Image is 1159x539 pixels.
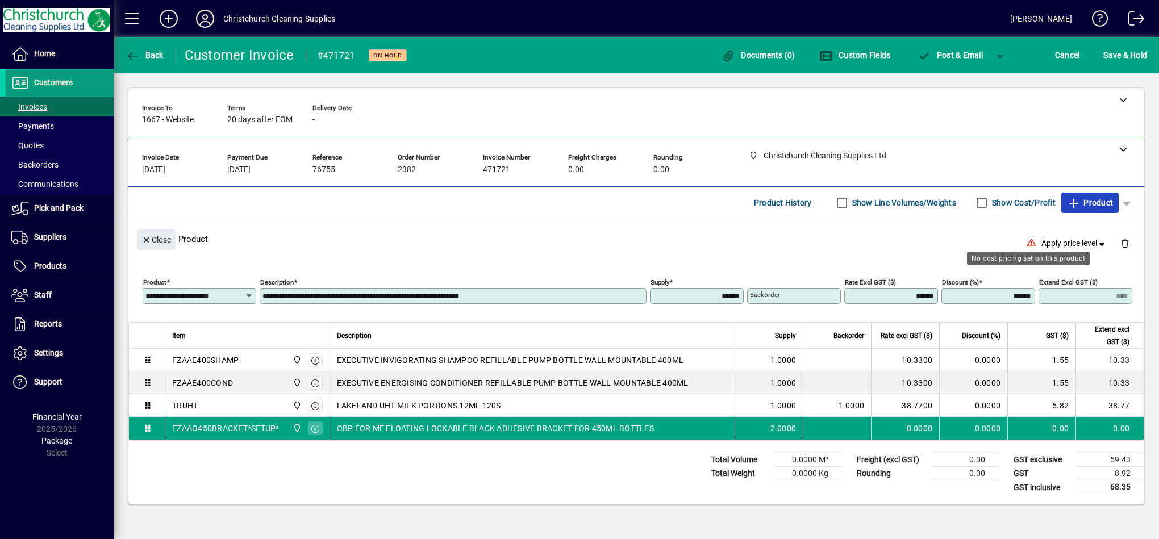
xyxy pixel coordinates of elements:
span: 1.0000 [770,377,797,388]
div: 0.0000 [878,423,932,434]
span: Extend excl GST ($) [1083,323,1129,348]
span: 20 days after EOM [227,115,293,124]
span: - [312,115,315,124]
span: 0.00 [653,165,669,174]
span: ost & Email [917,51,983,60]
a: Communications [6,174,114,194]
span: OBP FOR ME FLOATING LOCKABLE BLACK ADHESIVE BRACKET FOR 450ML BOTTLES [337,423,654,434]
span: Settings [34,348,63,357]
span: Payments [11,122,54,131]
span: P [937,51,942,60]
mat-label: Supply [651,278,669,286]
a: Reports [6,310,114,339]
td: GST inclusive [1008,480,1076,495]
td: 1.55 [1007,349,1075,371]
mat-label: Description [260,278,294,286]
button: Add [151,9,187,29]
span: 1.0000 [770,400,797,411]
span: Christchurch Cleaning Supplies Ltd [290,354,303,366]
a: Products [6,252,114,281]
a: Knowledge Base [1083,2,1108,39]
div: No cost pricing set on this product [967,252,1090,265]
div: 10.3300 [878,354,932,366]
span: Customers [34,78,73,87]
td: 10.33 [1075,371,1144,394]
span: GST ($) [1046,329,1069,342]
span: On hold [373,52,402,59]
button: Cancel [1052,45,1083,65]
span: 1667 - Website [142,115,194,124]
td: Freight (excl GST) [851,453,931,467]
td: 0.00 [1075,417,1144,440]
span: 2382 [398,165,416,174]
a: Settings [6,339,114,367]
a: Logout [1120,2,1145,39]
mat-label: Product [143,278,166,286]
div: 38.7700 [878,400,932,411]
mat-label: Discount (%) [942,278,979,286]
span: Package [41,436,72,445]
span: Item [172,329,186,342]
div: FZAAE400SHAMP [172,354,239,366]
a: Payments [6,116,114,136]
button: Product History [749,193,816,213]
span: 1.0000 [770,354,797,366]
span: Pick and Pack [34,203,84,212]
span: 1.0000 [839,400,865,411]
div: Product [128,218,1144,260]
label: Show Line Volumes/Weights [850,197,956,208]
td: 0.00 [931,453,999,467]
span: 2.0000 [770,423,797,434]
span: 0.00 [568,165,584,174]
span: Staff [34,290,52,299]
div: #471721 [318,47,355,65]
td: Rounding [851,467,931,480]
td: 0.00 [1007,417,1075,440]
span: Close [141,231,171,249]
div: Customer Invoice [185,46,294,64]
td: 38.77 [1075,394,1144,417]
button: Custom Fields [816,45,894,65]
td: 0.0000 [939,349,1007,371]
td: Total Volume [706,453,774,467]
button: Close [137,229,176,250]
span: Cancel [1055,46,1080,64]
a: Support [6,368,114,396]
app-page-header-button: Close [134,234,178,244]
span: [DATE] [227,165,251,174]
div: TRUHT [172,400,198,411]
span: EXECUTIVE ENERGISING CONDITIONER REFILLABLE PUMP BOTTLE WALL MOUNTABLE 400ML [337,377,689,388]
a: Staff [6,281,114,310]
label: Show Cost/Profit [990,197,1056,208]
td: 0.00 [931,467,999,480]
span: S [1103,51,1108,60]
span: Suppliers [34,232,66,241]
td: 0.0000 [939,394,1007,417]
td: 68.35 [1076,480,1144,495]
span: Christchurch Cleaning Supplies Ltd [290,377,303,389]
a: Invoices [6,97,114,116]
app-page-header-button: Delete [1111,238,1139,248]
span: Backorders [11,160,59,169]
a: Home [6,40,114,68]
td: GST exclusive [1008,453,1076,467]
td: 0.0000 [939,371,1007,394]
td: GST [1008,467,1076,480]
span: Backorder [833,329,864,342]
mat-label: Backorder [750,291,780,299]
span: Home [34,49,55,58]
a: Suppliers [6,223,114,252]
td: 8.92 [1076,467,1144,480]
td: 0.0000 M³ [774,453,842,467]
span: Discount (%) [962,329,1000,342]
div: FZAAE400COND [172,377,233,388]
a: Pick and Pack [6,194,114,223]
span: Quotes [11,141,44,150]
td: 59.43 [1076,453,1144,467]
td: 10.33 [1075,349,1144,371]
span: Custom Fields [819,51,891,60]
button: Product [1061,193,1119,213]
button: Post & Email [911,45,989,65]
mat-label: Rate excl GST ($) [845,278,896,286]
span: Product History [754,194,812,212]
